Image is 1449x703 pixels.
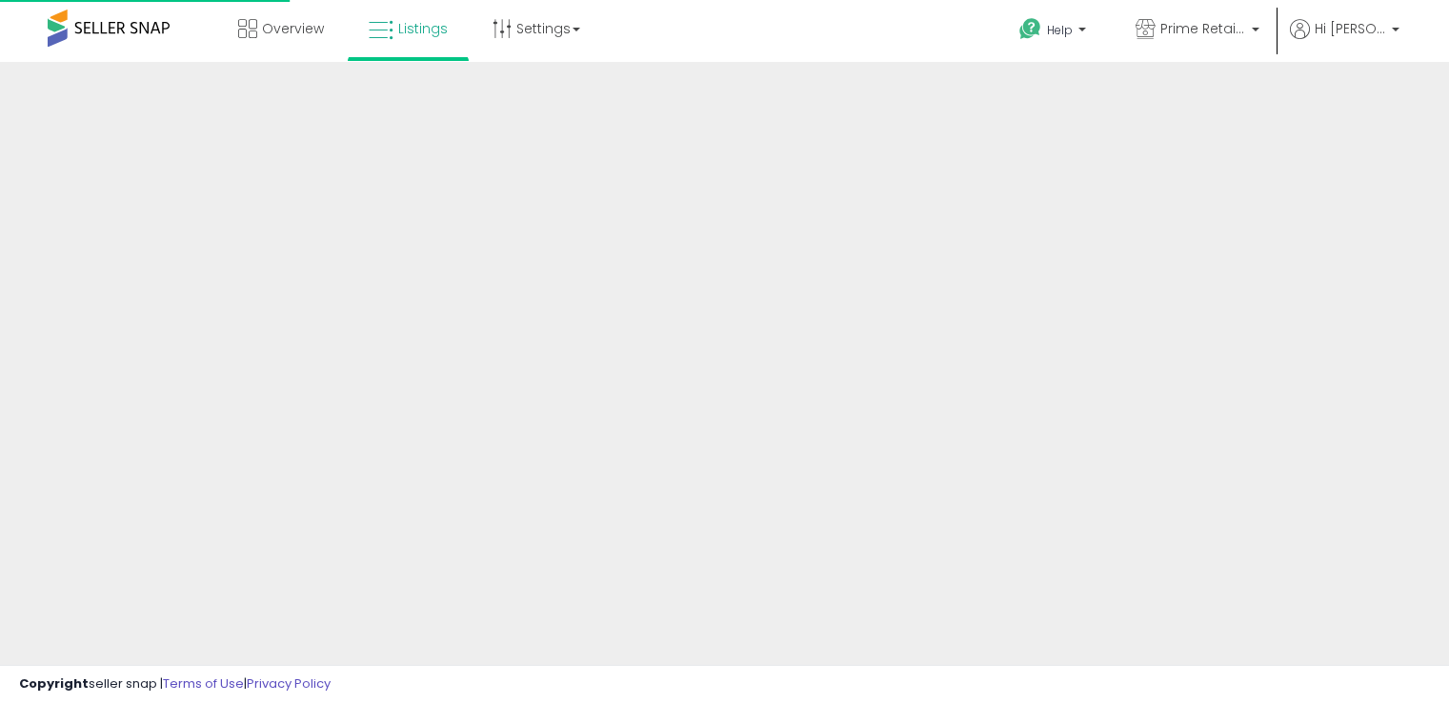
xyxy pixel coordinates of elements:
i: Get Help [1018,17,1042,41]
a: Help [1004,3,1105,62]
span: Hi [PERSON_NAME] [1315,19,1386,38]
a: Terms of Use [163,674,244,693]
strong: Copyright [19,674,89,693]
span: Prime Retail Solution [1160,19,1246,38]
span: Listings [398,19,448,38]
a: Privacy Policy [247,674,331,693]
a: Hi [PERSON_NAME] [1290,19,1399,62]
span: Help [1047,22,1073,38]
div: seller snap | | [19,675,331,693]
span: Overview [262,19,324,38]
